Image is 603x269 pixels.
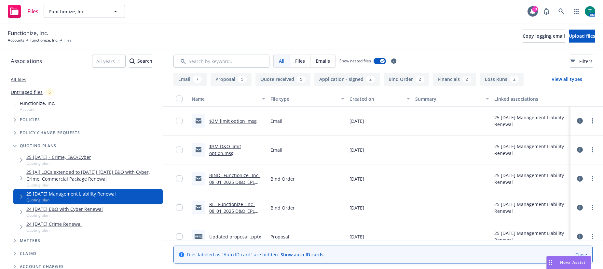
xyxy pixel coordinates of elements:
[523,30,565,43] button: Copy logging email
[555,5,568,18] a: Search
[11,76,26,83] a: All files
[195,234,202,239] span: pptx
[494,143,568,157] div: 25 [DATE] Management Liability Renewal
[176,118,183,124] input: Toggle Row Selected
[26,190,116,197] a: 25 [DATE] Management Liability Renewal
[569,30,595,43] button: Upload files
[316,58,330,64] span: Emails
[349,147,364,153] span: [DATE]
[45,88,54,96] div: 5
[570,5,583,18] a: Switch app
[176,96,183,102] input: Select all
[270,233,289,240] span: Proposal
[510,76,519,83] div: 2
[26,227,82,233] span: Quoting plan
[347,91,413,107] button: Created on
[270,147,282,153] span: Email
[20,265,64,269] span: Account charges
[8,37,24,43] a: Accounts
[20,239,40,243] span: Matters
[44,5,125,18] button: Functionize, Inc.
[494,114,568,128] div: 25 [DATE] Management Liability Renewal
[560,260,586,265] span: Nova Assist
[26,221,82,227] a: 24 [DATE] Crime Renewal
[270,118,282,124] span: Email
[494,96,568,102] div: Linked associations
[176,233,183,240] input: Toggle Row Selected
[192,96,258,102] div: Name
[349,96,403,102] div: Created on
[130,58,135,64] svg: Search
[26,197,116,203] span: Quoting plan
[366,76,375,83] div: 2
[494,201,568,214] div: 25 [DATE] Management Liability Renewal
[20,252,37,256] span: Claims
[209,118,257,124] a: $3M limit option .msg
[433,73,476,86] button: Financials
[270,175,295,182] span: Bind Order
[20,118,40,122] span: Policies
[492,91,570,107] button: Linked associations
[349,233,364,240] span: [DATE]
[193,76,202,83] div: 7
[209,143,241,156] a: $3M D&O limit option.msg
[589,175,596,183] a: more
[209,234,261,240] a: Updated proposal .pptx
[281,251,323,258] a: Show auto ID cards
[523,33,565,39] span: Copy logging email
[26,154,91,160] a: 25 [DATE] - Crime, E&O/Cyber
[540,5,553,18] a: Report a Bug
[268,91,347,107] button: File type
[570,55,593,68] button: Filters
[11,57,42,65] span: Associations
[589,204,596,211] a: more
[546,256,591,269] button: Nova Assist
[49,8,105,15] span: Functionize, Inc.
[349,204,364,211] span: [DATE]
[589,117,596,125] a: more
[176,147,183,153] input: Toggle Row Selected
[494,230,568,243] div: 25 [DATE] Management Liability Renewal
[209,172,263,192] a: BIND_ Functionize_ Inc_ 08_01_2025 D&O_EPL Insurance Renewal .msg
[26,169,160,182] a: 25 [All LOCs extended to [DATE]] [DATE] E&O with Cyber, Crime, Commercial Package Renewal
[270,96,337,102] div: File type
[349,118,364,124] span: [DATE]
[173,73,207,86] button: Email
[30,37,58,43] a: Functionize, Inc.
[349,175,364,182] span: [DATE]
[20,144,57,148] span: Quoting plans
[462,76,471,83] div: 2
[176,204,183,211] input: Toggle Row Selected
[589,233,596,240] a: more
[20,100,55,107] span: Functionize, Inc.
[211,73,252,86] button: Proposal
[314,73,380,86] button: Application - signed
[585,6,595,17] img: photo
[26,160,91,166] span: Quoting plan
[8,29,48,37] span: Functionize, Inc.
[255,73,310,86] button: Quote received
[209,201,255,228] a: RE_ Functionize_ Inc_ 08_01_2025 D&O_EPL Insurance Renewal Proposal.msg
[413,91,491,107] button: Summary
[570,58,593,65] span: Filters
[270,204,295,211] span: Bind Order
[547,256,555,269] div: Drag to move
[532,6,538,12] div: 13
[26,182,160,188] span: Quoting plan
[579,58,593,65] span: Filters
[27,9,38,14] span: Files
[63,37,72,43] span: Files
[176,175,183,182] input: Toggle Row Selected
[11,89,43,96] a: Untriaged files
[20,131,80,135] span: Policy change requests
[297,76,306,83] div: 5
[238,76,247,83] div: 5
[26,206,103,212] a: 24 [DATE] E&O with Cyber Renewal
[416,76,424,83] div: 2
[575,251,587,258] a: Close
[189,91,268,107] button: Name
[541,73,593,86] button: View all types
[339,58,371,64] span: Show nested files
[130,55,152,67] div: Search
[384,73,429,86] button: Bind Order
